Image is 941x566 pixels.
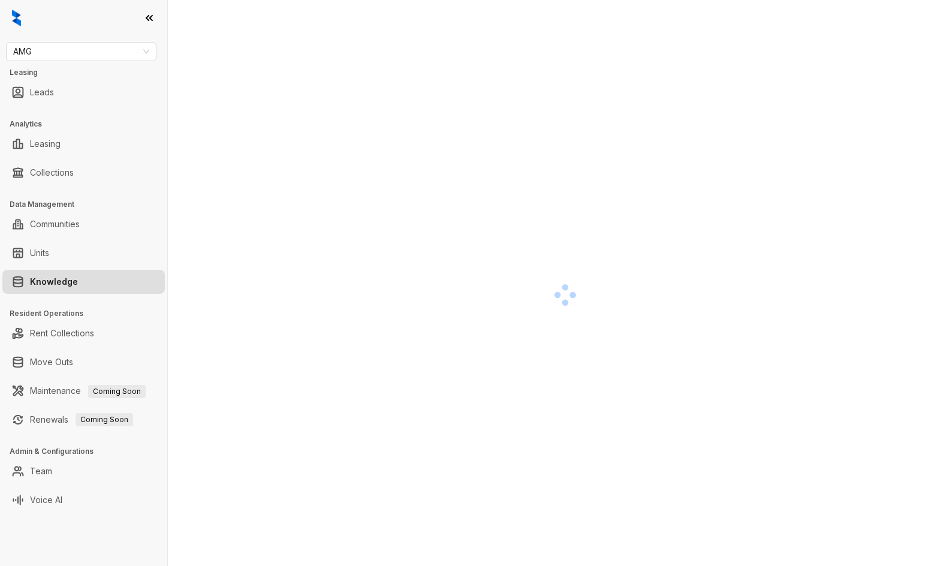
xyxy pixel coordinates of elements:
a: Communities [30,212,80,236]
span: Coming Soon [88,385,146,398]
span: AMG [13,43,149,61]
span: Coming Soon [76,413,133,426]
li: Maintenance [2,379,165,403]
a: Leasing [30,132,61,156]
h3: Admin & Configurations [10,446,167,457]
img: logo [12,10,21,26]
h3: Data Management [10,199,167,210]
li: Communities [2,212,165,236]
li: Voice AI [2,488,165,512]
li: Move Outs [2,350,165,374]
a: Collections [30,161,74,185]
a: Move Outs [30,350,73,374]
li: Team [2,459,165,483]
a: Knowledge [30,270,78,294]
li: Knowledge [2,270,165,294]
li: Units [2,241,165,265]
h3: Leasing [10,67,167,78]
a: Leads [30,80,54,104]
li: Rent Collections [2,321,165,345]
li: Renewals [2,408,165,432]
a: Rent Collections [30,321,94,345]
a: Units [30,241,49,265]
a: Voice AI [30,488,62,512]
li: Leasing [2,132,165,156]
li: Leads [2,80,165,104]
a: RenewalsComing Soon [30,408,133,432]
a: Team [30,459,52,483]
h3: Resident Operations [10,308,167,319]
li: Collections [2,161,165,185]
h3: Analytics [10,119,167,130]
